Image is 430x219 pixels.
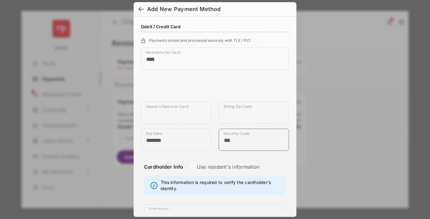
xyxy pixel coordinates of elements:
[141,37,289,43] div: Payments stored and processed securely with TLS / PCI
[141,24,181,29] h4: Debit / Credit Card
[147,6,221,13] div: Add New Payment Method
[197,164,260,170] label: Use resident's information
[144,164,183,181] strong: Cardholder Info
[141,75,289,102] iframe: Credit card field
[161,179,283,192] span: This information is required to verify the cardholder's identity.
